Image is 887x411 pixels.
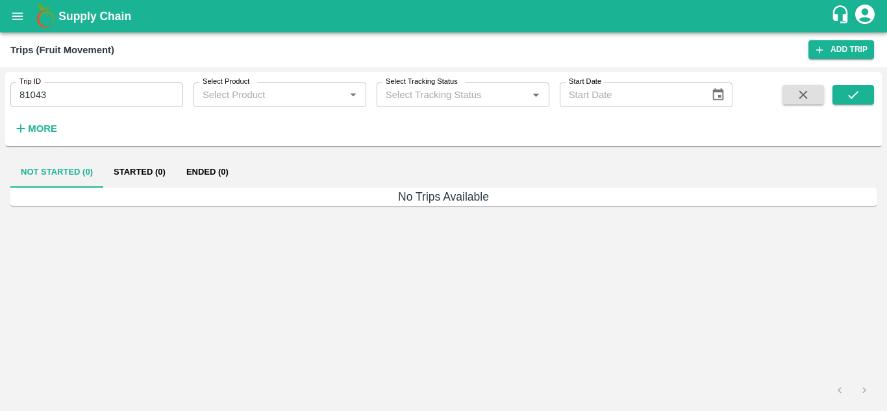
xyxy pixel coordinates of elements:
[197,86,341,103] input: Select Product
[10,188,877,206] h6: No Trips Available
[827,380,877,401] nav: pagination navigation
[203,77,249,87] label: Select Product
[10,42,114,58] div: Trips (Fruit Movement)
[10,156,103,188] button: Not Started (0)
[386,77,458,87] label: Select Tracking Status
[569,77,601,87] label: Start Date
[176,156,239,188] button: Ended (0)
[853,3,877,30] div: account of current user
[19,77,41,87] label: Trip ID
[58,7,831,25] a: Supply Chain
[10,118,60,140] button: More
[706,82,731,107] button: Choose date
[808,40,874,59] a: Add Trip
[345,86,362,103] button: Open
[58,10,131,23] b: Supply Chain
[560,82,701,107] input: Start Date
[32,3,58,29] img: logo
[527,86,544,103] button: Open
[103,156,176,188] button: Started (0)
[381,86,524,103] input: Select Tracking Status
[28,123,57,134] strong: More
[3,1,32,31] button: open drawer
[831,5,853,28] div: customer-support
[10,82,183,107] input: Enter Trip ID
